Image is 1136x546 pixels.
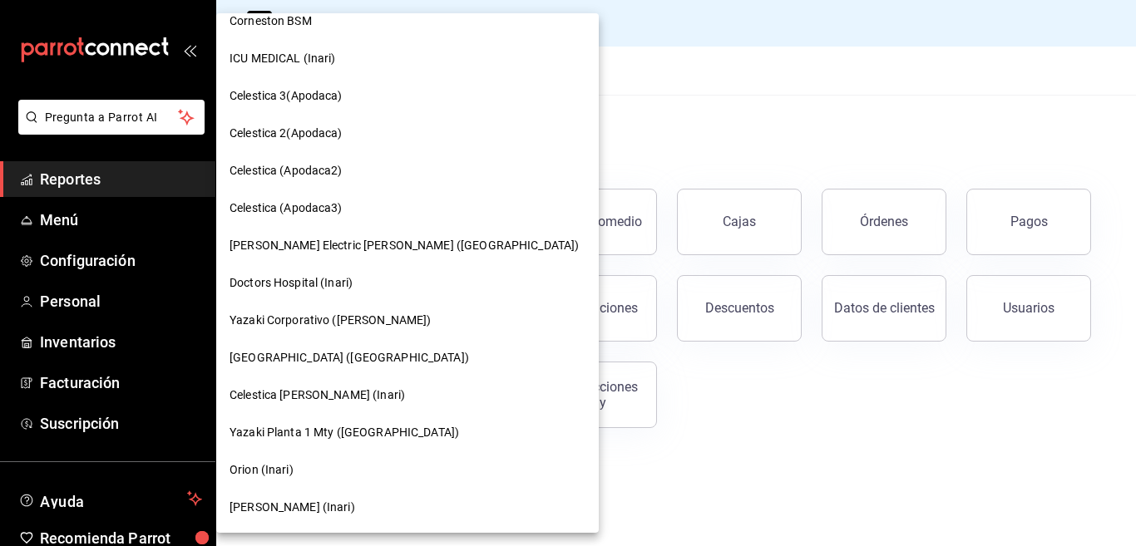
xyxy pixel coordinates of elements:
span: Celestica 3(Apodaca) [230,87,343,105]
span: Celestica (Apodaca3) [230,199,343,217]
div: ICU MEDICAL (Inari) [216,40,599,77]
div: Celestica [PERSON_NAME] (Inari) [216,376,599,414]
div: [PERSON_NAME] (Inari) [216,489,599,526]
span: Celestica [PERSON_NAME] (Inari) [230,386,405,404]
div: [PERSON_NAME] Electric [PERSON_NAME] ([GEOGRAPHIC_DATA]) [216,227,599,264]
div: Yazaki Corporativo ([PERSON_NAME]) [216,302,599,339]
div: Celestica (Apodaca3) [216,189,599,227]
span: Doctors Hospital (Inari) [230,274,353,292]
div: Yazaki Planta 1 Mty ([GEOGRAPHIC_DATA]) [216,414,599,451]
span: [PERSON_NAME] (Inari) [230,499,355,516]
span: Yazaki Planta 1 Mty ([GEOGRAPHIC_DATA]) [230,424,459,441]
span: Corneston BSM [230,12,312,30]
div: [GEOGRAPHIC_DATA] ([GEOGRAPHIC_DATA]) [216,339,599,376]
div: Doctors Hospital (Inari) [216,264,599,302]
span: Celestica 2(Apodaca) [230,125,343,142]
span: Orion (Inari) [230,461,294,479]
div: Celestica 2(Apodaca) [216,115,599,152]
div: Celestica (Apodaca2) [216,152,599,189]
div: Celestica 3(Apodaca) [216,77,599,115]
span: Celestica (Apodaca2) [230,162,343,180]
span: [PERSON_NAME] Electric [PERSON_NAME] ([GEOGRAPHIC_DATA]) [230,237,579,254]
span: [GEOGRAPHIC_DATA] ([GEOGRAPHIC_DATA]) [230,349,469,366]
span: Yazaki Corporativo ([PERSON_NAME]) [230,312,431,329]
div: Corneston BSM [216,2,599,40]
span: ICU MEDICAL (Inari) [230,50,336,67]
div: Orion (Inari) [216,451,599,489]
